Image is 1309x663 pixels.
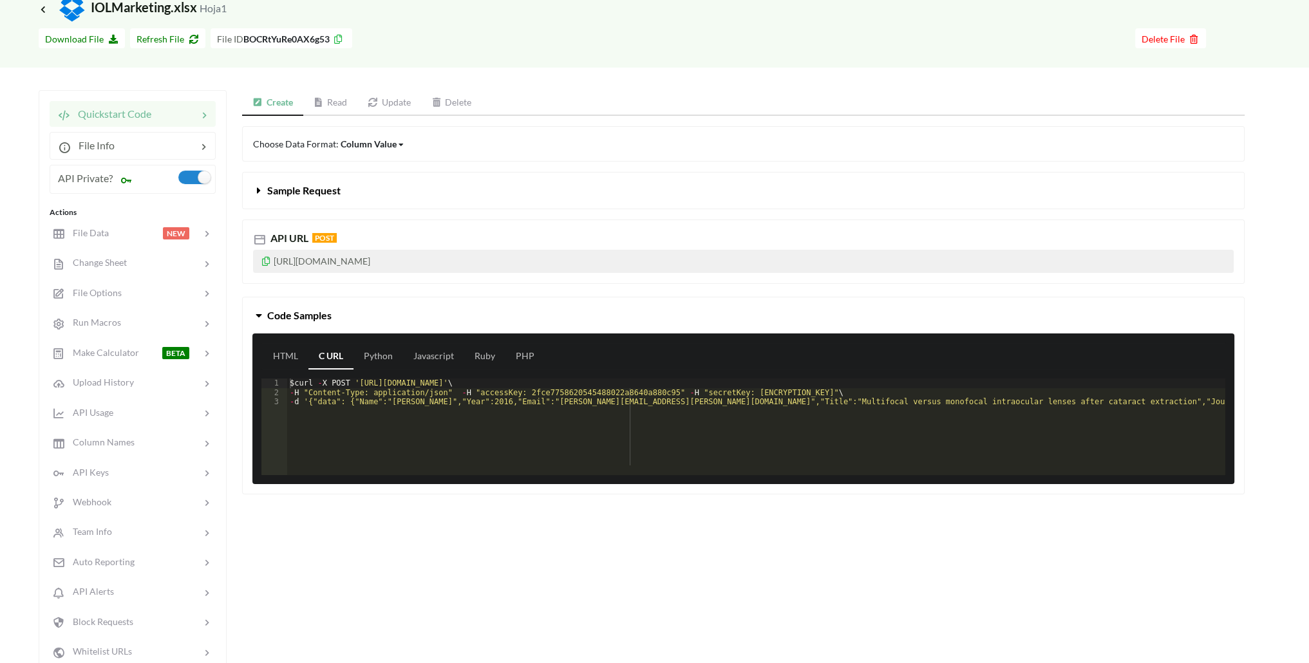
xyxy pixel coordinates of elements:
button: Sample Request [243,173,1244,209]
span: Refresh File [137,33,199,44]
a: C URL [308,344,353,369]
span: Delete File [1142,33,1200,44]
span: API Alerts [65,586,114,597]
button: Delete File [1135,28,1206,48]
a: Ruby [464,344,505,369]
a: PHP [505,344,545,369]
span: NEW [163,227,189,239]
span: Change Sheet [65,257,127,268]
span: API Private? [58,172,113,184]
span: File Data [65,227,109,238]
button: Code Samples [243,297,1244,333]
span: API Usage [65,407,113,418]
span: Download File [45,33,118,44]
b: BOCRtYuRe0AX6g53 [243,33,330,44]
span: Column Names [65,436,135,447]
span: File ID [217,33,243,44]
span: File Info [71,139,115,151]
div: 3 [261,397,287,406]
span: Block Requests [65,616,133,627]
p: [URL][DOMAIN_NAME] [253,250,1234,273]
div: Column Value [341,137,397,151]
span: Make Calculator [65,347,139,358]
a: Read [303,90,358,116]
div: 2 [261,388,287,397]
span: POST [312,233,337,243]
span: API Keys [65,467,109,478]
a: Javascript [403,344,464,369]
span: File Options [65,287,122,298]
div: Actions [50,207,216,218]
span: Run Macros [65,317,121,328]
span: API URL [268,232,308,244]
button: Refresh File [130,28,205,48]
small: Hoja1 [200,2,227,14]
a: Create [242,90,303,116]
span: Team Info [65,526,112,537]
span: Webhook [65,496,111,507]
a: HTML [263,344,308,369]
span: Sample Request [267,184,341,196]
button: Download File [39,28,125,48]
a: Python [353,344,403,369]
span: Code Samples [267,309,332,321]
a: Delete [421,90,482,116]
div: 1 [261,378,287,388]
a: Update [357,90,421,116]
span: BETA [162,347,189,359]
span: Upload History [65,377,134,388]
span: Whitelist URLs [65,646,132,657]
span: Choose Data Format: [253,138,405,149]
span: Auto Reporting [65,556,135,567]
span: Quickstart Code [70,107,151,120]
